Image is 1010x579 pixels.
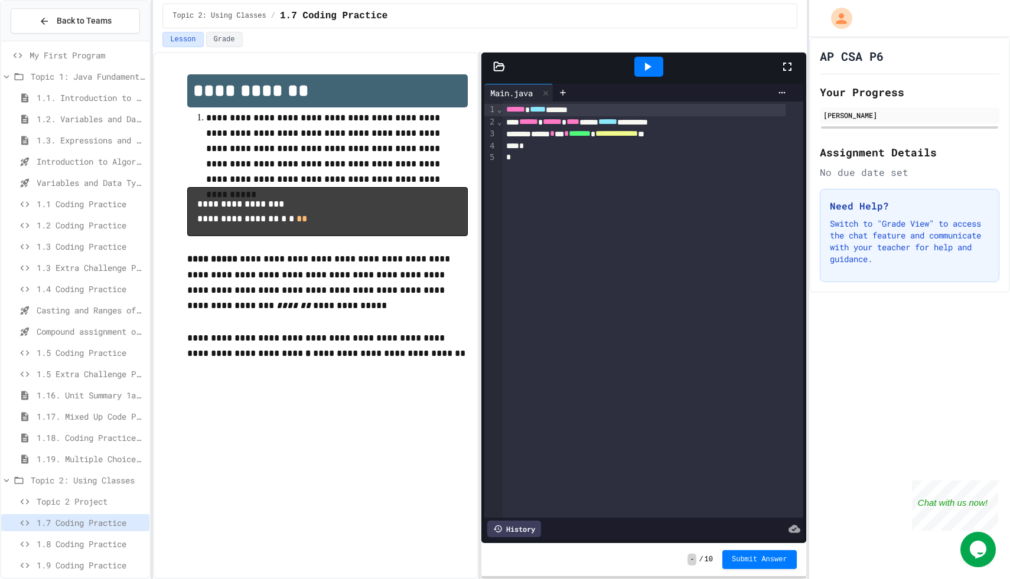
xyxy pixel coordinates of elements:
[57,15,112,27] span: Back to Teams
[37,91,145,104] span: 1.1. Introduction to Algorithms, Programming, and Compilers
[830,218,989,265] p: Switch to "Grade View" to access the chat feature and communicate with your teacher for help and ...
[819,5,855,32] div: My Account
[484,84,553,102] div: Main.java
[820,165,999,179] div: No due date set
[37,325,145,338] span: Compound assignment operators - Quiz
[37,198,145,210] span: 1.1 Coding Practice
[37,516,145,529] span: 1.7 Coding Practice
[688,554,696,565] span: -
[732,555,787,564] span: Submit Answer
[37,453,145,465] span: 1.19. Multiple Choice Exercises for Unit 1a (1.1-1.6)
[37,495,145,508] span: Topic 2 Project
[37,176,145,189] span: Variables and Data Types - Quiz
[31,474,145,486] span: Topic 2: Using Classes
[820,144,999,161] h2: Assignment Details
[37,240,145,253] span: 1.3 Coding Practice
[37,431,145,444] span: 1.18. Coding Practice 1a (1.1-1.6)
[11,8,140,34] button: Back to Teams
[496,117,502,126] span: Fold line
[487,521,541,537] div: History
[30,49,145,61] span: My First Program
[37,559,145,571] span: 1.9 Coding Practice
[484,152,496,163] div: 5
[484,116,496,129] div: 2
[699,555,703,564] span: /
[820,48,884,64] h1: AP CSA P6
[37,538,145,550] span: 1.8 Coding Practice
[37,261,145,274] span: 1.3 Extra Challenge Problem
[162,32,203,47] button: Lesson
[912,480,998,531] iframe: chat widget
[37,113,145,125] span: 1.2. Variables and Data Types
[37,219,145,231] span: 1.2 Coding Practice
[31,70,145,83] span: Topic 1: Java Fundamentals
[37,304,145,316] span: Casting and Ranges of variables - Quiz
[37,155,145,168] span: Introduction to Algorithms, Programming, and Compilers
[705,555,713,564] span: 10
[484,128,496,140] div: 3
[830,199,989,213] h3: Need Help?
[172,11,266,21] span: Topic 2: Using Classes
[722,550,797,569] button: Submit Answer
[271,11,275,21] span: /
[823,110,996,120] div: [PERSON_NAME]
[37,283,145,295] span: 1.4 Coding Practice
[37,389,145,401] span: 1.16. Unit Summary 1a (1.1-1.6)
[37,368,145,380] span: 1.5 Extra Challenge Problem
[820,84,999,100] h2: Your Progress
[484,140,496,152] div: 4
[37,346,145,359] span: 1.5 Coding Practice
[280,9,387,23] span: 1.7 Coding Practice
[37,134,145,146] span: 1.3. Expressions and Output [New]
[960,532,998,567] iframe: chat widget
[206,32,243,47] button: Grade
[496,104,502,114] span: Fold line
[37,410,145,423] span: 1.17. Mixed Up Code Practice 1.1-1.6
[484,104,496,116] div: 1
[484,87,539,99] div: Main.java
